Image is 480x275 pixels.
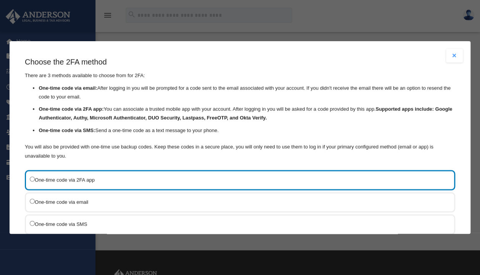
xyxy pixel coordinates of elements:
strong: One-time code via email: [39,85,97,91]
input: One-time code via SMS [30,221,35,226]
li: Send a one-time code as a text message to your phone. [39,126,455,135]
strong: One-time code via SMS: [39,127,95,133]
li: You can associate a trusted mobile app with your account. After logging in you will be asked for ... [39,105,455,122]
p: You will also be provided with one-time use backup codes. Keep these codes in a secure place, you... [25,142,455,161]
div: There are 3 methods available to choose from for 2FA: [25,56,455,161]
label: One-time code via SMS [30,219,443,229]
input: One-time code via 2FA app [30,177,35,182]
li: After logging in you will be prompted for a code sent to the email associated with your account. ... [39,84,455,101]
label: One-time code via 2FA app [30,175,443,185]
button: Close modal [446,49,463,63]
strong: One-time code via 2FA app: [39,106,104,112]
label: One-time code via email [30,197,443,207]
h3: Choose the 2FA method [25,56,455,67]
input: One-time code via email [30,199,35,204]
